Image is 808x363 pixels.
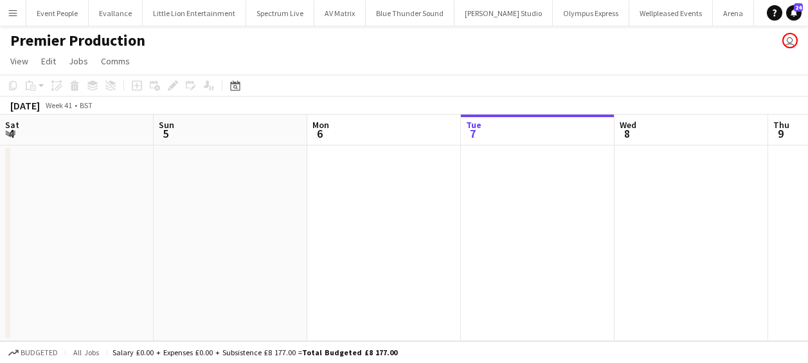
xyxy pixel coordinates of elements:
a: Jobs [64,53,93,70]
a: Edit [36,53,61,70]
button: Olympus Express [553,1,629,26]
button: Little Lion Entertainment [143,1,246,26]
button: Arena [713,1,754,26]
div: Salary £0.00 + Expenses £0.00 + Subsistence £8 177.00 = [112,348,397,357]
span: View [10,55,28,67]
div: [DATE] [10,99,40,112]
h1: Premier Production [10,31,145,50]
span: Jobs [69,55,88,67]
button: Blue Thunder Sound [366,1,454,26]
span: Tue [466,119,481,131]
span: Total Budgeted £8 177.00 [302,348,397,357]
span: Thu [773,119,789,131]
span: 7 [464,126,481,141]
span: Wed [620,119,636,131]
app-user-avatar: Dominic Riley [782,33,798,48]
span: Sat [5,119,19,131]
span: Budgeted [21,348,58,357]
button: [PERSON_NAME] Studio [454,1,553,26]
span: 4 [3,126,19,141]
span: All jobs [71,348,102,357]
span: 9 [771,126,789,141]
span: Edit [41,55,56,67]
div: BST [80,100,93,110]
a: 24 [786,5,802,21]
button: AV Matrix [314,1,366,26]
a: Comms [96,53,135,70]
a: View [5,53,33,70]
span: 6 [310,126,329,141]
button: Spectrum Live [246,1,314,26]
span: 24 [794,3,803,12]
span: 8 [618,126,636,141]
span: Sun [159,119,174,131]
span: Week 41 [42,100,75,110]
span: Comms [101,55,130,67]
span: Mon [312,119,329,131]
span: 5 [157,126,174,141]
button: Evallance [89,1,143,26]
button: Event People [26,1,89,26]
button: Wellpleased Events [629,1,713,26]
button: Budgeted [6,346,60,360]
